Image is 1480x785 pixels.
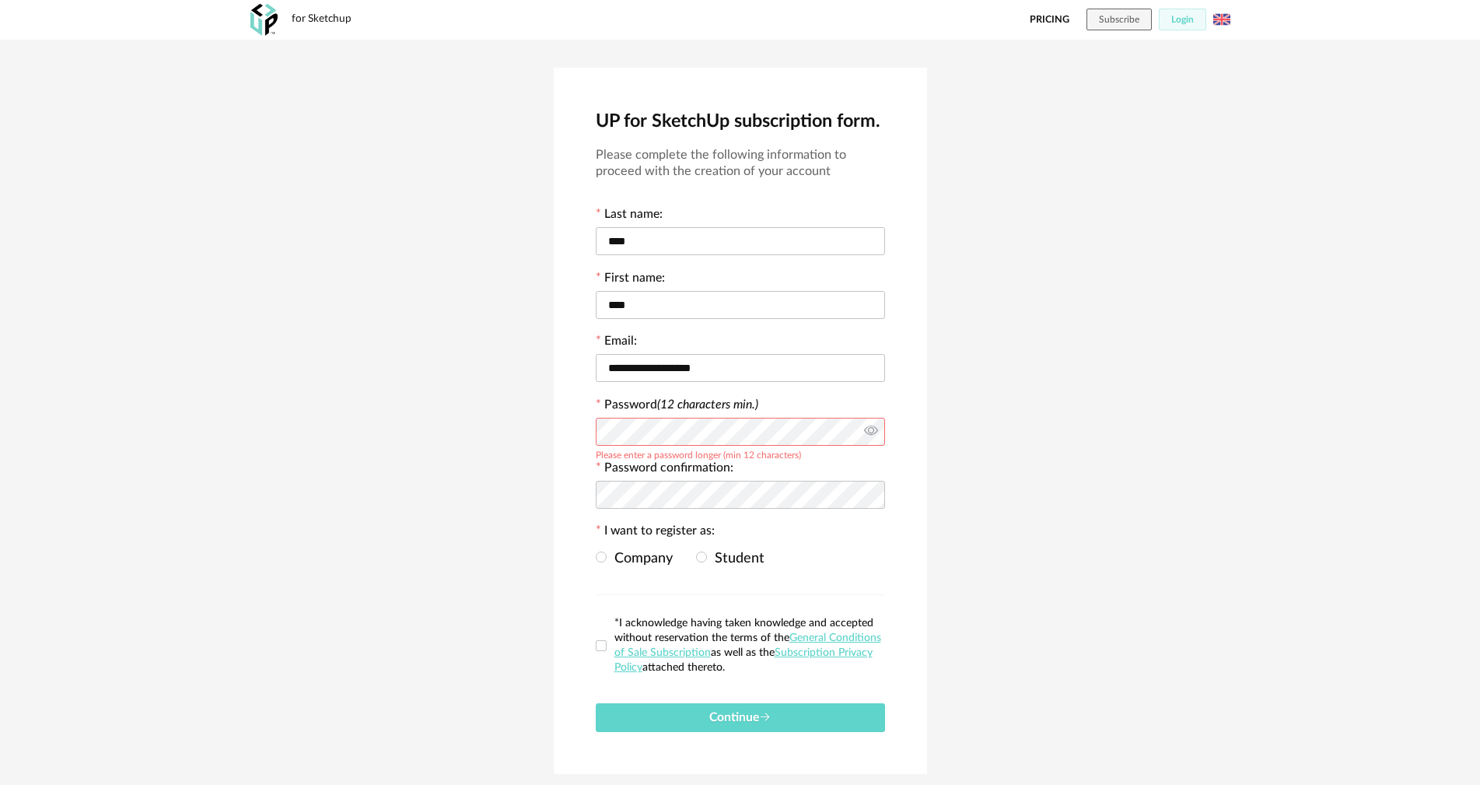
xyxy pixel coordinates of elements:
[596,703,885,732] button: Continue
[292,12,352,26] div: for Sketchup
[596,209,663,224] label: Last name:
[604,398,758,411] label: Password
[709,711,771,724] span: Continue
[596,110,885,133] h2: UP for SketchUp subscription form.
[596,525,715,541] label: I want to register as:
[1099,15,1139,24] span: Subscribe
[1030,9,1069,30] a: Pricing
[707,552,764,566] span: Student
[596,335,637,351] label: Email:
[596,147,885,180] h3: Please complete the following information to proceed with the creation of your account
[596,462,733,478] label: Password confirmation:
[250,4,278,36] img: OXP
[1086,9,1152,30] button: Subscribe
[596,447,801,460] div: Please enter a password longer (min 12 characters)
[614,618,881,673] span: *I acknowledge having taken knowledge and accepted without reservation the terms of the as well a...
[596,272,665,288] label: First name:
[614,647,873,673] a: Subscription Privacy Policy
[1171,15,1194,24] span: Login
[607,552,673,566] span: Company
[1213,11,1230,28] img: us
[1159,9,1206,30] button: Login
[657,398,758,411] i: (12 characters min.)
